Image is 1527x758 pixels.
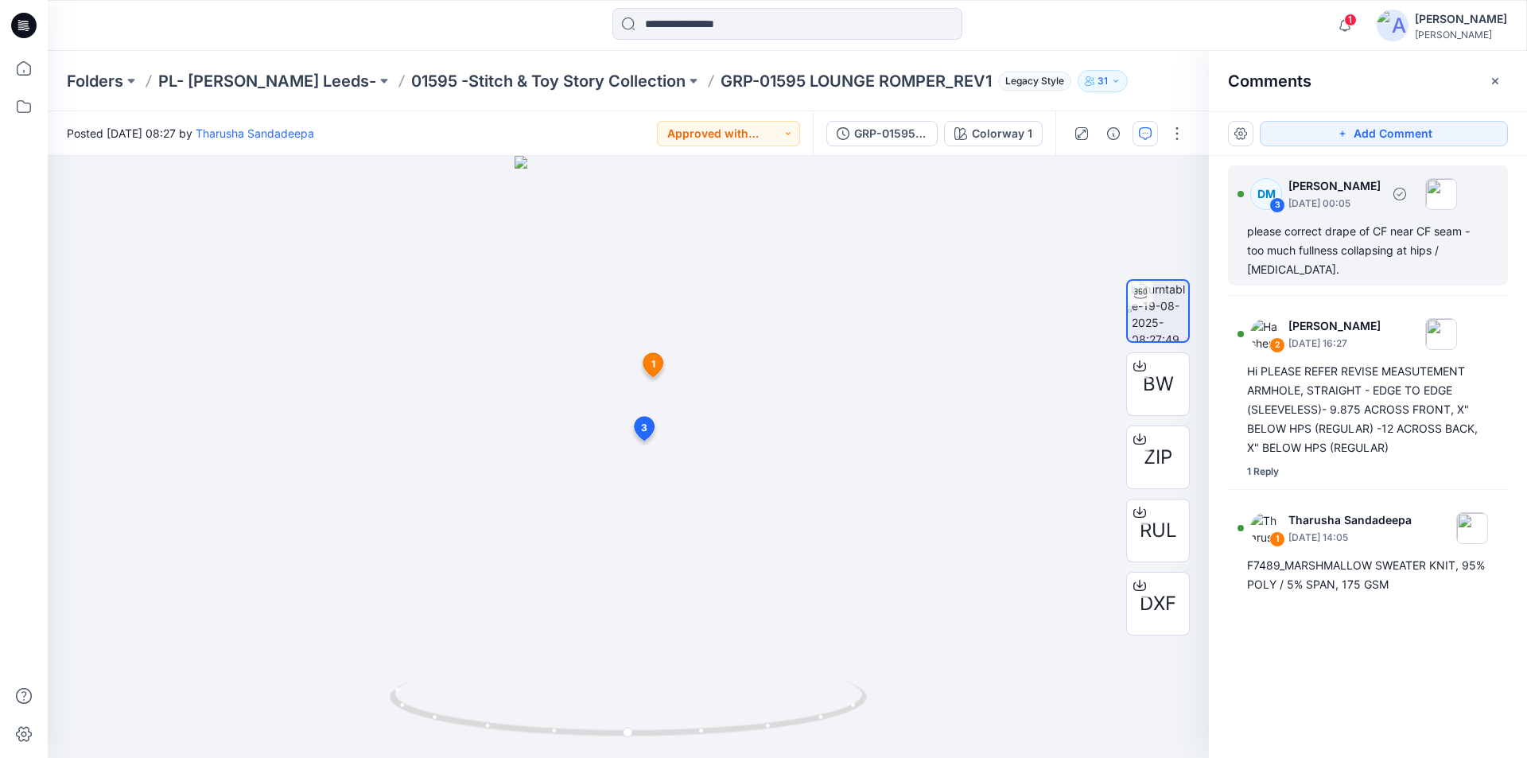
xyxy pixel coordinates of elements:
[1269,337,1285,353] div: 2
[1269,197,1285,213] div: 3
[67,70,123,92] a: Folders
[1101,121,1126,146] button: Details
[1140,589,1176,618] span: DXF
[1288,177,1381,196] p: [PERSON_NAME]
[1140,516,1177,545] span: RUL
[1247,556,1489,594] div: F7489_MARSHMALLOW SWEATER KNIT, 95% POLY / 5% SPAN, 175 GSM
[1250,512,1282,544] img: Tharusha Sandadeepa
[1288,317,1381,336] p: [PERSON_NAME]
[1228,72,1311,91] h2: Comments
[1344,14,1357,26] span: 1
[1377,10,1408,41] img: avatar
[1250,178,1282,210] div: DM
[826,121,938,146] button: GRP-01595 LOUNGE ROMPER_REV1
[998,72,1071,91] span: Legacy Style
[1415,29,1507,41] div: [PERSON_NAME]
[158,70,376,92] a: PL- [PERSON_NAME] Leeds-
[1288,196,1381,212] p: [DATE] 00:05
[1078,70,1128,92] button: 31
[1260,121,1508,146] button: Add Comment
[67,125,314,142] span: Posted [DATE] 08:27 by
[854,125,927,142] div: GRP-01595 LOUNGE ROMPER_REV1
[1269,531,1285,547] div: 1
[1288,511,1412,530] p: Tharusha Sandadeepa
[411,70,686,92] a: 01595 -Stitch & Toy Story Collection
[721,70,992,92] p: GRP-01595 LOUNGE ROMPER_REV1
[1143,370,1174,398] span: BW
[1250,318,1282,350] img: Hashen Malinda
[1288,336,1381,352] p: [DATE] 16:27
[1415,10,1507,29] div: [PERSON_NAME]
[1132,281,1188,341] img: turntable-19-08-2025-08:27:49
[1144,443,1172,472] span: ZIP
[992,70,1071,92] button: Legacy Style
[1098,72,1108,90] p: 31
[1247,464,1279,480] div: 1 Reply
[972,125,1032,142] div: Colorway 1
[1247,222,1489,279] div: please correct drape of CF near CF seam - too much fullness collapsing at hips / [MEDICAL_DATA].
[1288,530,1412,546] p: [DATE] 14:05
[196,126,314,140] a: Tharusha Sandadeepa
[944,121,1043,146] button: Colorway 1
[1247,362,1489,457] div: Hi PLEASE REFER REVISE MEASUTEMENT ARMHOLE, STRAIGHT - EDGE TO EDGE (SLEEVELESS)- 9.875 ACROSS FR...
